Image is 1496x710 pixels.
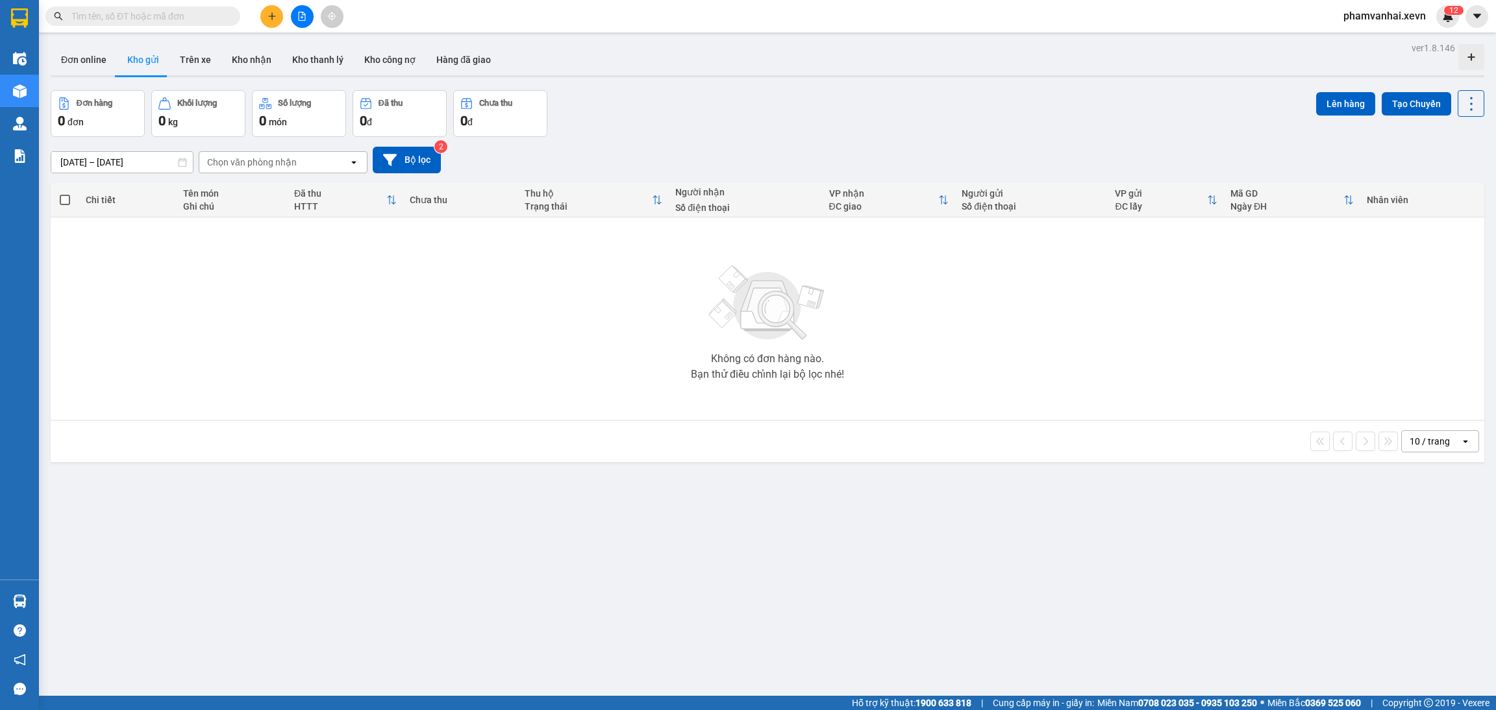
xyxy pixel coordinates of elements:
[297,12,306,21] span: file-add
[434,140,447,153] sup: 2
[1449,6,1454,15] span: 1
[51,90,145,137] button: Đơn hàng0đơn
[168,117,178,127] span: kg
[68,117,84,127] span: đơn
[58,113,65,129] span: 0
[13,149,27,163] img: solution-icon
[981,696,983,710] span: |
[183,201,281,212] div: Ghi chú
[1097,696,1257,710] span: Miền Nam
[675,202,816,213] div: Số điện thoại
[252,90,346,137] button: Số lượng0món
[1115,188,1206,199] div: VP gửi
[207,156,297,169] div: Chọn văn phòng nhận
[1460,436,1471,447] svg: open
[962,188,1102,199] div: Người gửi
[117,44,169,75] button: Kho gửi
[410,195,512,205] div: Chưa thu
[829,188,939,199] div: VP nhận
[288,183,403,217] th: Toggle SortBy
[479,99,512,108] div: Chưa thu
[460,113,467,129] span: 0
[1260,700,1264,705] span: ⚪️
[1458,44,1484,70] div: Tạo kho hàng mới
[1442,10,1454,22] img: icon-new-feature
[158,113,166,129] span: 0
[1367,195,1478,205] div: Nhân viên
[54,12,63,21] span: search
[13,594,27,608] img: warehouse-icon
[353,90,447,137] button: Đã thu0đ
[294,188,386,199] div: Đã thu
[1230,188,1343,199] div: Mã GD
[453,90,547,137] button: Chưa thu0đ
[916,698,971,708] strong: 1900 633 818
[1371,696,1373,710] span: |
[349,157,359,167] svg: open
[1230,201,1343,212] div: Ngày ĐH
[1410,435,1450,448] div: 10 / trang
[703,258,832,349] img: svg+xml;base64,PHN2ZyBjbGFzcz0ibGlzdC1wbHVnX19zdmciIHhtbG5zPSJodHRwOi8vd3d3LnczLm9yZy8yMDAwL3N2Zy...
[278,99,311,108] div: Số lượng
[86,195,170,205] div: Chi tiết
[1454,6,1458,15] span: 2
[14,683,26,695] span: message
[268,12,277,21] span: plus
[852,696,971,710] span: Hỗ trợ kỹ thuật:
[321,5,343,28] button: aim
[13,52,27,66] img: warehouse-icon
[51,44,117,75] button: Đơn online
[221,44,282,75] button: Kho nhận
[151,90,245,137] button: Khối lượng0kg
[260,5,283,28] button: plus
[1316,92,1375,116] button: Lên hàng
[993,696,1094,710] span: Cung cấp máy in - giấy in:
[525,188,652,199] div: Thu hộ
[354,44,426,75] button: Kho công nợ
[518,183,669,217] th: Toggle SortBy
[367,117,372,127] span: đ
[1412,41,1455,55] div: ver 1.8.146
[373,147,441,173] button: Bộ lọc
[711,354,824,364] div: Không có đơn hàng nào.
[71,9,225,23] input: Tìm tên, số ĐT hoặc mã đơn
[1465,5,1488,28] button: caret-down
[691,369,844,380] div: Bạn thử điều chỉnh lại bộ lọc nhé!
[1115,201,1206,212] div: ĐC lấy
[1224,183,1360,217] th: Toggle SortBy
[14,624,26,637] span: question-circle
[183,188,281,199] div: Tên món
[11,8,28,28] img: logo-vxr
[294,201,386,212] div: HTTT
[823,183,956,217] th: Toggle SortBy
[14,654,26,666] span: notification
[1108,183,1223,217] th: Toggle SortBy
[962,201,1102,212] div: Số điện thoại
[426,44,501,75] button: Hàng đã giao
[379,99,403,108] div: Đã thu
[1424,698,1433,707] span: copyright
[1305,698,1361,708] strong: 0369 525 060
[269,117,287,127] span: món
[327,12,336,21] span: aim
[291,5,314,28] button: file-add
[177,99,217,108] div: Khối lượng
[282,44,354,75] button: Kho thanh lý
[675,187,816,197] div: Người nhận
[169,44,221,75] button: Trên xe
[1444,6,1464,15] sup: 12
[51,152,193,173] input: Select a date range.
[525,201,652,212] div: Trạng thái
[259,113,266,129] span: 0
[1471,10,1483,22] span: caret-down
[1267,696,1361,710] span: Miền Bắc
[1382,92,1451,116] button: Tạo Chuyến
[77,99,112,108] div: Đơn hàng
[829,201,939,212] div: ĐC giao
[1333,8,1436,24] span: phamvanhai.xevn
[1138,698,1257,708] strong: 0708 023 035 - 0935 103 250
[467,117,473,127] span: đ
[13,117,27,130] img: warehouse-icon
[13,84,27,98] img: warehouse-icon
[360,113,367,129] span: 0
